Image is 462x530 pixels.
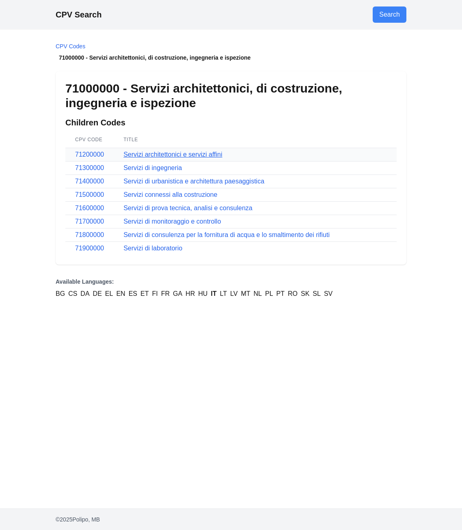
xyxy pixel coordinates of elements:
a: Servizi architettonici e servizi affini [123,151,222,158]
a: Servizi di prova tecnica, analisi e consulenza [123,205,253,211]
p: © 2025 Polipo, MB [56,515,406,524]
a: DE [93,289,102,299]
th: Title [114,131,397,148]
a: Servizi connessi alla costruzione [123,191,217,198]
a: SV [324,289,332,299]
a: GA [173,289,182,299]
a: LT [220,289,227,299]
a: Servizi di monitoraggio e controllo [123,218,221,225]
h2: Children Codes [65,117,397,128]
a: MT [241,289,250,299]
a: LV [230,289,237,299]
a: 71900000 [75,245,104,252]
h1: 71000000 - Servizi architettonici, di costruzione, ingegneria e ispezione [65,81,397,110]
a: 71700000 [75,218,104,225]
a: Servizi di laboratorio [123,245,182,252]
a: 71600000 [75,205,104,211]
a: FR [161,289,170,299]
a: 71400000 [75,178,104,185]
a: ET [140,289,149,299]
a: SK [301,289,309,299]
a: CS [68,289,77,299]
a: HU [198,289,207,299]
a: PL [265,289,273,299]
a: 71500000 [75,191,104,198]
a: Go to search [373,6,406,23]
nav: Breadcrumb [56,42,406,62]
a: SL [313,289,321,299]
a: ES [129,289,137,299]
a: Servizi di consulenza per la fornitura di acqua e lo smaltimento dei rifiuti [123,231,330,238]
a: RO [288,289,298,299]
a: IT [211,289,216,299]
a: Servizi di urbanistica e architettura paesaggistica [123,178,264,185]
a: Servizi di ingegneria [123,164,182,171]
a: DA [80,289,89,299]
a: CPV Search [56,10,101,19]
a: HR [186,289,195,299]
a: 71800000 [75,231,104,238]
a: EN [116,289,125,299]
a: NL [254,289,262,299]
a: PT [276,289,285,299]
p: Available Languages: [56,278,406,286]
nav: Language Versions [56,278,406,299]
a: CPV Codes [56,43,85,50]
a: 71300000 [75,164,104,171]
a: BG [56,289,65,299]
a: 71200000 [75,151,104,158]
li: 71000000 - Servizi architettonici, di costruzione, ingegneria e ispezione [56,54,406,62]
th: CPV Code [65,131,114,148]
a: FI [152,289,158,299]
a: EL [105,289,113,299]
